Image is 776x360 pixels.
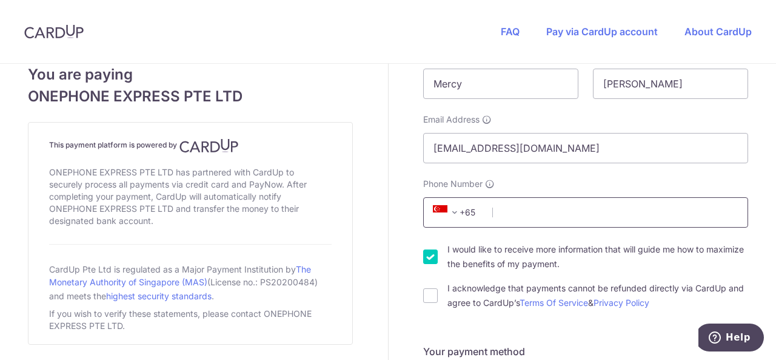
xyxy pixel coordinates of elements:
input: Last name [593,69,748,99]
a: FAQ [501,25,520,38]
iframe: Opens a widget where you can find more information [698,324,764,354]
a: Terms Of Service [520,297,588,308]
div: If you wish to verify these statements, please contact ONEPHONE EXPRESS PTE LTD. [49,305,332,335]
label: I acknowledge that payments cannot be refunded directly via CardUp and agree to CardUp’s & [447,281,748,310]
label: I would like to receive more information that will guide me how to maximize the benefits of my pa... [447,242,748,271]
span: Phone Number [423,178,483,190]
span: +65 [429,205,484,220]
a: Privacy Policy [594,297,649,308]
a: highest security standards [106,291,212,301]
span: Email Address [423,114,480,126]
img: CardUp [24,24,84,39]
a: About CardUp [684,25,752,38]
a: Pay via CardUp account [546,25,658,38]
h4: This payment platform is powered by [49,138,332,153]
div: ONEPHONE EXPRESS PTE LTD has partnered with CardUp to securely process all payments via credit ca... [49,164,332,229]
img: CardUp [179,138,239,153]
span: You are paying [28,64,353,86]
span: +65 [433,205,462,220]
input: Email address [423,133,748,163]
h5: Your payment method [423,344,748,359]
div: CardUp Pte Ltd is regulated as a Major Payment Institution by (License no.: PS20200484) and meets... [49,259,332,305]
input: First name [423,69,578,99]
span: ONEPHONE EXPRESS PTE LTD [28,86,353,107]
